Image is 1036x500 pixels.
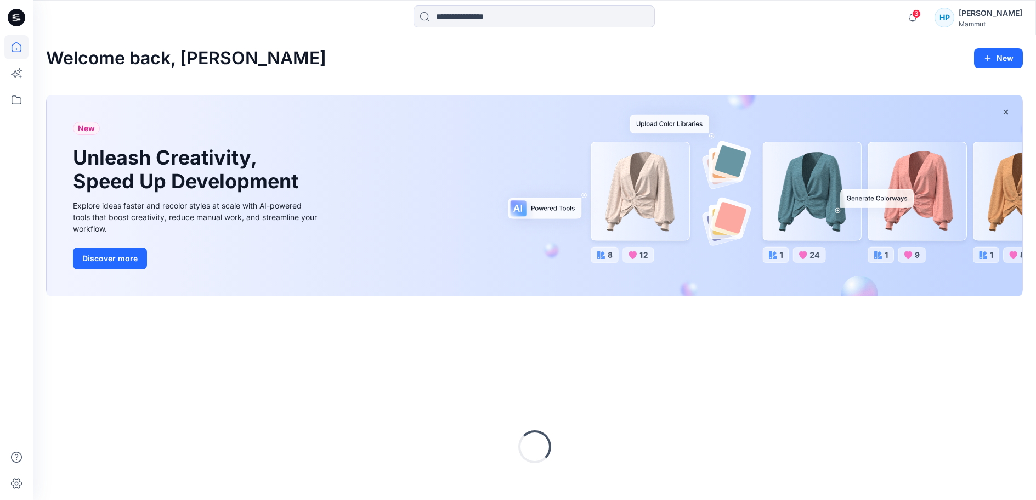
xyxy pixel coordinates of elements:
[73,248,147,269] button: Discover more
[959,20,1022,28] div: Mammut
[912,9,921,18] span: 3
[73,146,303,193] h1: Unleash Creativity, Speed Up Development
[78,122,95,135] span: New
[73,248,320,269] a: Discover more
[959,7,1022,20] div: [PERSON_NAME]
[46,48,326,69] h2: Welcome back, [PERSON_NAME]
[935,8,954,27] div: HP
[73,200,320,234] div: Explore ideas faster and recolor styles at scale with AI-powered tools that boost creativity, red...
[974,48,1023,68] button: New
